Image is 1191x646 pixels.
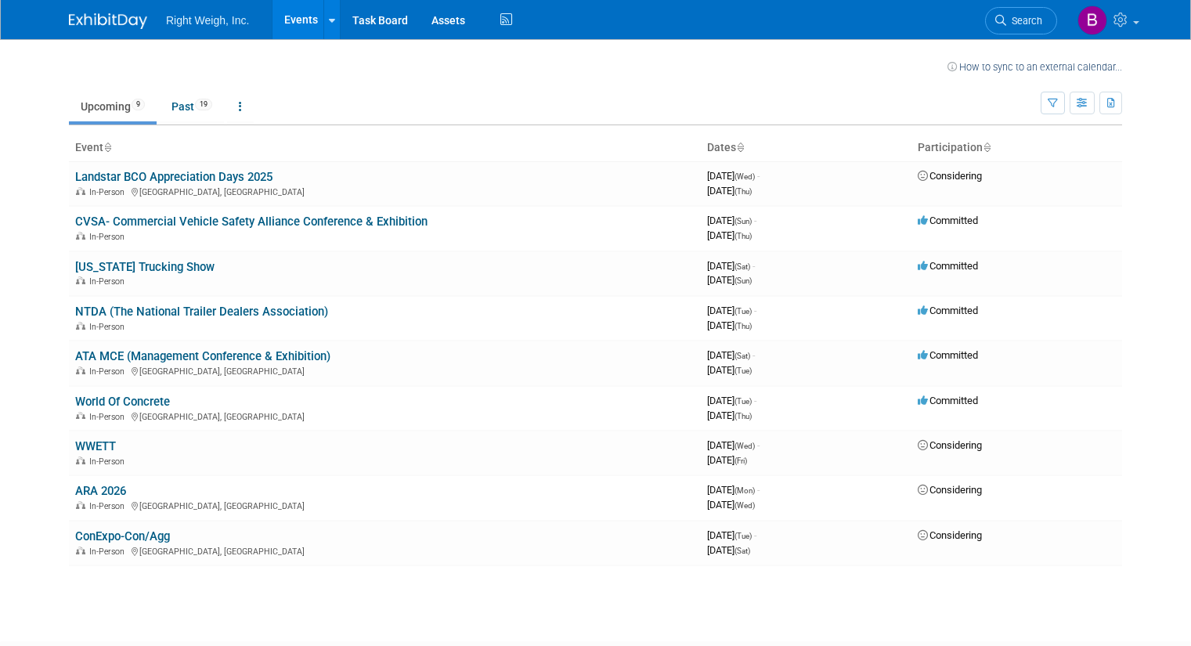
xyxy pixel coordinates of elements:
a: [US_STATE] Trucking Show [75,260,215,274]
span: [DATE] [707,544,750,556]
span: (Thu) [734,412,752,420]
img: In-Person Event [76,547,85,554]
img: In-Person Event [76,232,85,240]
span: - [757,484,760,496]
span: Considering [918,170,982,182]
th: Participation [911,135,1122,161]
span: (Wed) [734,442,755,450]
img: ExhibitDay [69,13,147,29]
span: (Sat) [734,352,750,360]
img: In-Person Event [76,366,85,374]
span: (Wed) [734,501,755,510]
span: - [754,215,756,226]
span: [DATE] [707,454,747,466]
img: In-Person Event [76,322,85,330]
span: (Sun) [734,217,752,226]
a: Sort by Start Date [736,141,744,153]
span: Committed [918,395,978,406]
span: Committed [918,349,978,361]
a: CVSA- Commercial Vehicle Safety Alliance Conference & Exhibition [75,215,428,229]
span: (Tue) [734,366,752,375]
span: (Tue) [734,307,752,316]
a: Landstar BCO Appreciation Days 2025 [75,170,272,184]
span: In-Person [89,547,129,557]
span: Committed [918,305,978,316]
span: 9 [132,99,145,110]
span: In-Person [89,501,129,511]
span: (Sat) [734,547,750,555]
a: World Of Concrete [75,395,170,409]
th: Event [69,135,701,161]
span: (Mon) [734,486,755,495]
a: Past19 [160,92,224,121]
span: Considering [918,529,982,541]
span: - [752,260,755,272]
a: ATA MCE (Management Conference & Exhibition) [75,349,330,363]
span: - [754,529,756,541]
span: [DATE] [707,364,752,376]
div: [GEOGRAPHIC_DATA], [GEOGRAPHIC_DATA] [75,499,695,511]
a: Sort by Event Name [103,141,111,153]
span: Search [1006,15,1042,27]
span: - [754,395,756,406]
span: In-Person [89,187,129,197]
span: (Wed) [734,172,755,181]
a: Upcoming9 [69,92,157,121]
span: [DATE] [707,529,756,541]
span: [DATE] [707,319,752,331]
div: [GEOGRAPHIC_DATA], [GEOGRAPHIC_DATA] [75,364,695,377]
img: In-Person Event [76,276,85,284]
span: - [757,170,760,182]
span: In-Person [89,322,129,332]
span: (Sat) [734,262,750,271]
a: NTDA (The National Trailer Dealers Association) [75,305,328,319]
span: [DATE] [707,229,752,241]
a: ARA 2026 [75,484,126,498]
span: [DATE] [707,410,752,421]
span: Right Weigh, Inc. [166,14,249,27]
img: In-Person Event [76,457,85,464]
span: [DATE] [707,395,756,406]
span: [DATE] [707,499,755,511]
span: Committed [918,215,978,226]
a: Search [985,7,1057,34]
span: (Thu) [734,187,752,196]
span: (Sun) [734,276,752,285]
div: [GEOGRAPHIC_DATA], [GEOGRAPHIC_DATA] [75,185,695,197]
img: Billy Vines [1077,5,1107,35]
span: In-Person [89,457,129,467]
span: In-Person [89,412,129,422]
span: [DATE] [707,439,760,451]
a: WWETT [75,439,116,453]
span: - [754,305,756,316]
span: [DATE] [707,215,756,226]
span: [DATE] [707,349,755,361]
div: [GEOGRAPHIC_DATA], [GEOGRAPHIC_DATA] [75,410,695,422]
span: [DATE] [707,185,752,197]
span: Considering [918,439,982,451]
span: - [752,349,755,361]
span: (Tue) [734,397,752,406]
span: In-Person [89,276,129,287]
a: Sort by Participation Type [983,141,991,153]
span: (Tue) [734,532,752,540]
th: Dates [701,135,911,161]
img: In-Person Event [76,501,85,509]
span: [DATE] [707,274,752,286]
span: [DATE] [707,170,760,182]
span: (Thu) [734,232,752,240]
span: In-Person [89,366,129,377]
span: - [757,439,760,451]
a: ConExpo-Con/Agg [75,529,170,543]
span: [DATE] [707,260,755,272]
span: (Fri) [734,457,747,465]
span: Considering [918,484,982,496]
span: In-Person [89,232,129,242]
img: In-Person Event [76,412,85,420]
a: How to sync to an external calendar... [947,61,1122,73]
span: (Thu) [734,322,752,330]
span: [DATE] [707,484,760,496]
span: 19 [195,99,212,110]
div: [GEOGRAPHIC_DATA], [GEOGRAPHIC_DATA] [75,544,695,557]
img: In-Person Event [76,187,85,195]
